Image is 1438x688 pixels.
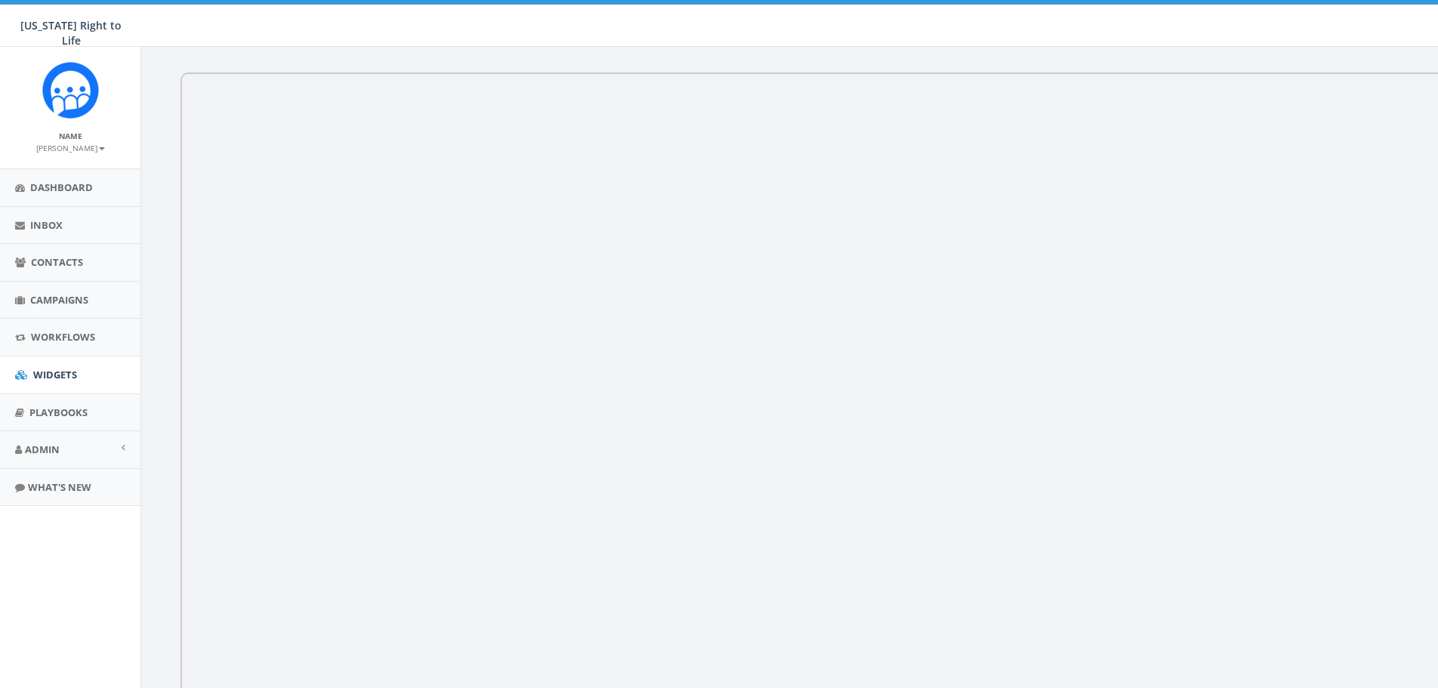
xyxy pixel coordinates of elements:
[31,330,95,344] span: Workflows
[36,140,105,154] a: [PERSON_NAME]
[30,293,88,307] span: Campaigns
[33,368,77,381] span: Widgets
[31,255,83,269] span: Contacts
[20,18,122,48] span: [US_STATE] Right to Life
[29,406,88,419] span: Playbooks
[28,480,91,494] span: What's New
[42,62,99,119] img: Rally_Corp_Icon.png
[30,180,93,194] span: Dashboard
[25,443,60,456] span: Admin
[30,218,63,232] span: Inbox
[36,143,105,153] small: [PERSON_NAME]
[59,131,82,141] small: Name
